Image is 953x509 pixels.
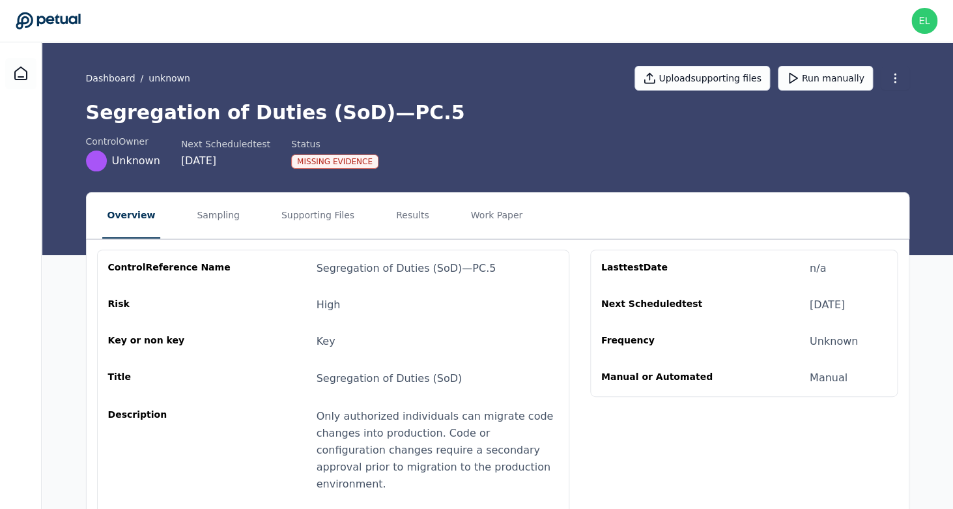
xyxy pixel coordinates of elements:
[317,334,335,349] div: Key
[601,370,726,386] div: Manual or Automated
[112,153,160,169] span: Unknown
[86,135,160,148] div: control Owner
[601,297,726,313] div: Next Scheduled test
[86,72,190,85] div: /
[466,193,528,239] button: Work Paper
[87,193,909,239] nav: Tabs
[810,261,826,276] div: n/a
[108,334,233,349] div: Key or non key
[5,58,36,89] a: Dashboard
[391,193,434,239] button: Results
[108,297,233,313] div: Risk
[317,297,341,313] div: High
[108,261,233,276] div: control Reference Name
[181,138,270,151] div: Next Scheduled test
[810,370,847,386] div: Manual
[181,153,270,169] div: [DATE]
[810,297,845,313] div: [DATE]
[108,408,233,493] div: Description
[317,372,462,385] span: Segregation of Duties (SoD)
[601,261,726,276] div: Last test Date
[149,72,190,85] button: unknown
[778,66,873,91] button: Run manually
[317,261,496,276] div: Segregation of Duties (SoD) — PC.5
[291,154,378,169] div: Missing Evidence
[810,334,858,349] div: Unknown
[108,370,233,387] div: Title
[192,193,245,239] button: Sampling
[317,408,558,493] div: Only authorized individuals can migrate code changes into production. Code or configuration chang...
[634,66,770,91] button: Uploadsupporting files
[86,72,135,85] a: Dashboard
[16,12,81,30] a: Go to Dashboard
[102,193,161,239] button: Overview
[601,334,726,349] div: Frequency
[291,138,378,151] div: Status
[911,8,937,34] img: eliot+upstart@petual.ai
[86,101,909,124] h1: Segregation of Duties (SoD) — PC.5
[276,193,360,239] button: Supporting Files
